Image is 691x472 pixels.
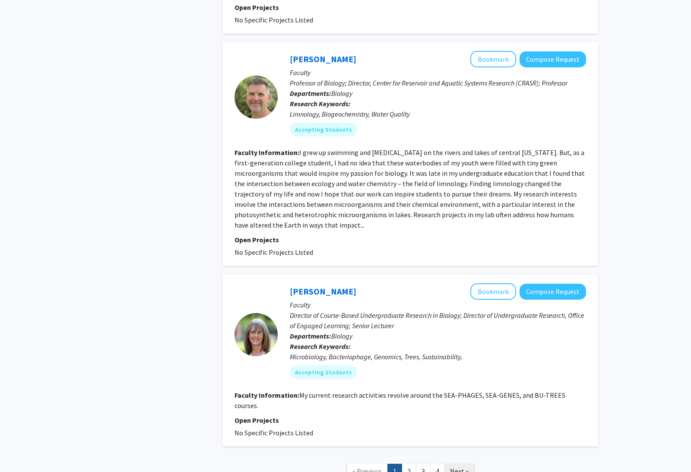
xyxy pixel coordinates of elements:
b: Departments: [290,89,331,98]
button: Add Tamarah Adair to Bookmarks [470,283,516,300]
span: No Specific Projects Listed [235,248,313,257]
p: Open Projects [235,234,586,245]
p: Faculty [290,67,586,78]
b: Research Keywords: [290,99,351,108]
b: Departments: [290,332,331,340]
div: Microbiology, Bacteriophage, Genomics, Trees, Sustainability, [290,352,586,362]
a: [PERSON_NAME] [290,286,356,297]
p: Open Projects [235,2,586,13]
span: No Specific Projects Listed [235,16,313,24]
b: Faculty Information: [235,148,299,157]
b: Research Keywords: [290,342,351,351]
p: Director of Course-Based Undergraduate Research in Biology; Director of Undergraduate Research, O... [290,310,586,331]
fg-read-more: I grew up swimming and [MEDICAL_DATA] on the rivers and lakes of central [US_STATE]. But, as a fi... [235,148,585,229]
iframe: Chat [6,433,37,466]
span: Biology [331,89,352,98]
button: Compose Request to Thad Scott [520,51,586,67]
button: Compose Request to Tamarah Adair [520,284,586,300]
p: Faculty [290,300,586,310]
span: Biology [331,332,352,340]
p: Open Projects [235,415,586,425]
button: Add Thad Scott to Bookmarks [470,51,516,67]
div: Limnology, Biogeochemistry, Water Quality [290,109,586,119]
a: [PERSON_NAME] [290,54,356,64]
mat-chip: Accepting Students [290,123,357,136]
fg-read-more: My current research activities revolve around the SEA-PHAGES, SEA-GENES, and BU-TREES courses. [235,391,565,410]
b: Faculty Information: [235,391,299,399]
p: Professor of Biology; Director, Center for Reservoir and Aquatic Systems Research (CRASR); Professor [290,78,586,88]
span: No Specific Projects Listed [235,428,313,437]
mat-chip: Accepting Students [290,365,357,379]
